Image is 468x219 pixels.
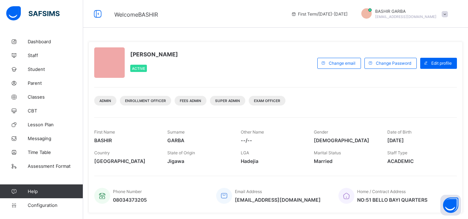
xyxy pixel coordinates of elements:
span: Country [94,150,110,155]
span: Time Table [28,149,83,155]
span: [EMAIL_ADDRESS][DOMAIN_NAME] [235,197,321,203]
span: GARBA [167,137,230,143]
span: Dashboard [28,39,83,44]
span: Date of Birth [387,129,412,135]
span: CBT [28,108,83,113]
span: Exam Officer [254,99,280,103]
span: Other Name [241,129,264,135]
span: Student [28,66,83,72]
span: Staff [28,53,83,58]
span: Lesson Plan [28,122,83,127]
span: ACADEMIC [387,158,450,164]
span: [DATE] [387,137,450,143]
span: --/-- [241,137,303,143]
span: Assessment Format [28,163,83,169]
span: BASHIR GARBA [375,9,436,14]
span: Married [314,158,377,164]
span: Active [132,66,145,71]
span: [GEOGRAPHIC_DATA] [94,158,157,164]
img: safsims [6,6,60,21]
span: Classes [28,94,83,100]
span: First Name [94,129,115,135]
span: Change Password [376,61,411,66]
span: NO:51 BELLO BAYI QUARTERS [357,197,427,203]
span: Change email [329,61,355,66]
span: Configuration [28,202,83,208]
span: [PERSON_NAME] [130,51,178,58]
span: [DEMOGRAPHIC_DATA] [314,137,377,143]
span: LGA [241,150,249,155]
span: Marital Status [314,150,341,155]
span: Gender [314,129,328,135]
span: Help [28,189,83,194]
span: Super Admin [215,99,240,103]
span: BASHIR [94,137,157,143]
span: Edit profile [431,61,452,66]
span: session/term information [291,11,347,17]
span: Hadejia [241,158,303,164]
span: State of Origin [167,150,195,155]
span: 08034373205 [113,197,147,203]
span: [EMAIL_ADDRESS][DOMAIN_NAME] [375,15,436,19]
span: Admin [99,99,111,103]
span: Home / Contract Address [357,189,406,194]
span: Email Address [235,189,262,194]
span: Staff Type [387,150,407,155]
span: Enrollment Officer [125,99,166,103]
span: Phone Number [113,189,142,194]
span: Surname [167,129,185,135]
span: Jigawa [167,158,230,164]
div: BASHIRGARBA [354,8,451,20]
span: Messaging [28,136,83,141]
span: Welcome BASHIR [114,11,158,18]
button: Open asap [440,195,461,216]
span: Fees Admin [180,99,201,103]
span: Parent [28,80,83,86]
